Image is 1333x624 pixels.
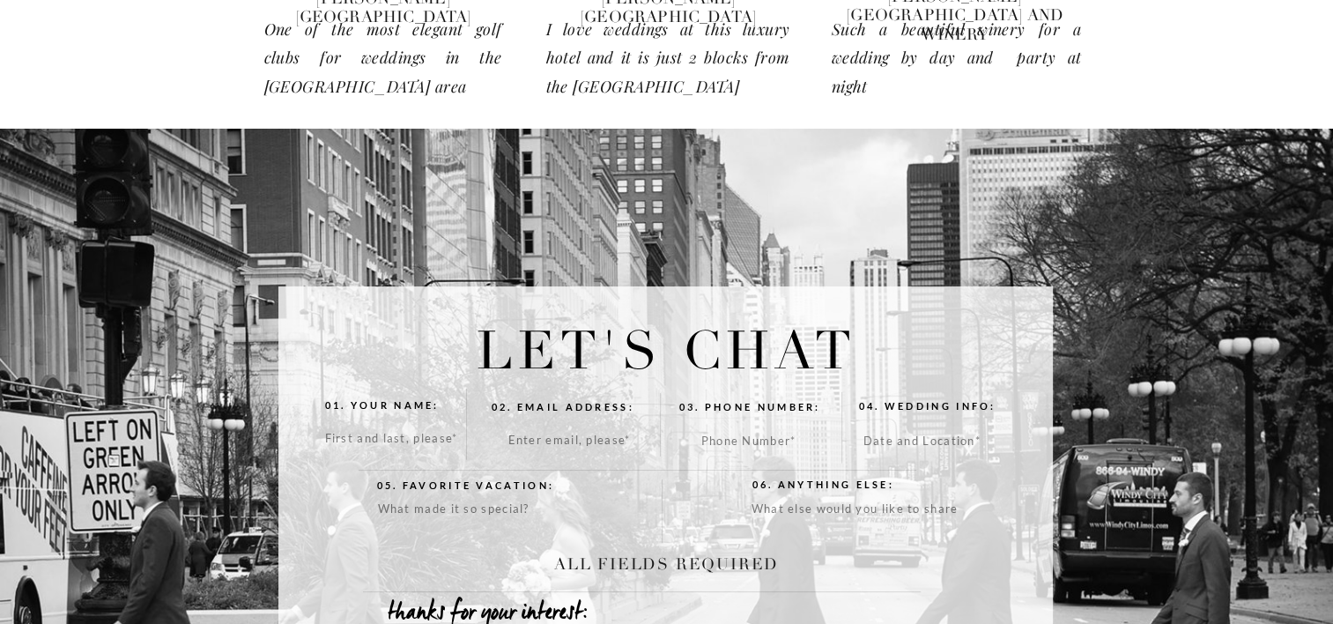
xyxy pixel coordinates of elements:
[752,476,933,498] a: 06. Anything else:
[492,398,655,427] a: 02. email address:
[679,398,854,427] a: 03. Phone number:
[537,555,797,577] div: ALL FIELDS REQUIRED
[463,320,870,387] h2: LET's chat
[832,15,1082,97] a: Such a beautiful winery for a wedding by day and party at night
[377,477,558,499] a: 05. Favorite vacation:
[325,397,463,419] a: 01. your name:
[264,15,502,93] a: One of the most elegant golf clubs for weddings in the [GEOGRAPHIC_DATA] area
[859,397,1005,420] a: 04. wedding info:
[546,15,790,98] a: I love weddings at this luxury hotel and it is just 2 blocks from the [GEOGRAPHIC_DATA]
